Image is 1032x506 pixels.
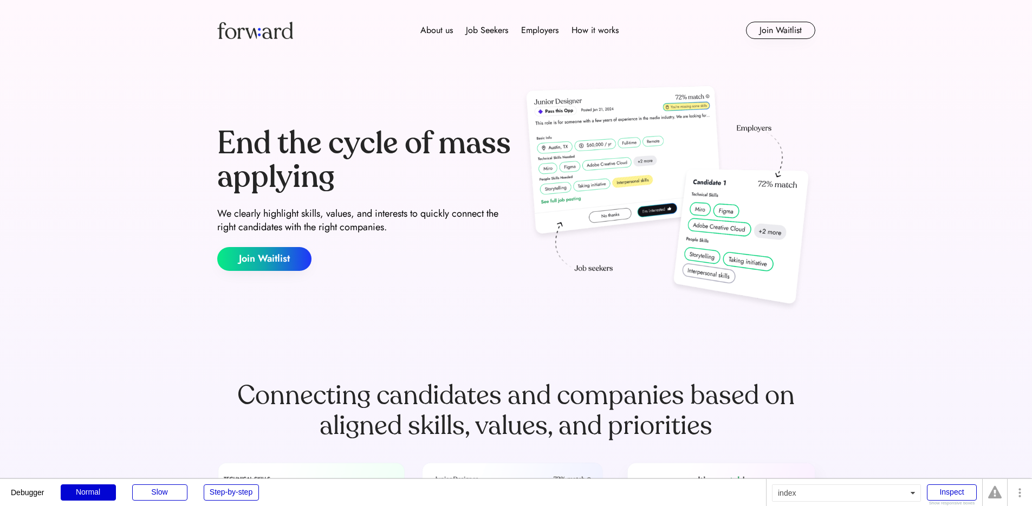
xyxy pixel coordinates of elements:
div: Step-by-step [204,484,259,501]
button: Join Waitlist [746,22,815,39]
img: hero-image.png [521,82,815,315]
div: index [772,484,921,502]
div: About us [420,24,453,37]
div: Slow [132,484,187,501]
img: Forward logo [217,22,293,39]
div: Show responsive boxes [927,501,977,505]
div: End the cycle of mass applying [217,127,512,193]
div: Debugger [11,479,44,496]
button: Join Waitlist [217,247,311,271]
div: Normal [61,484,116,501]
div: Employers [521,24,559,37]
div: Job Seekers [466,24,508,37]
div: How it works [572,24,619,37]
div: Inspect [927,484,977,501]
div: Connecting candidates and companies based on aligned skills, values, and priorities [217,380,815,441]
div: We clearly highlight skills, values, and interests to quickly connect the right candidates with t... [217,207,512,234]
